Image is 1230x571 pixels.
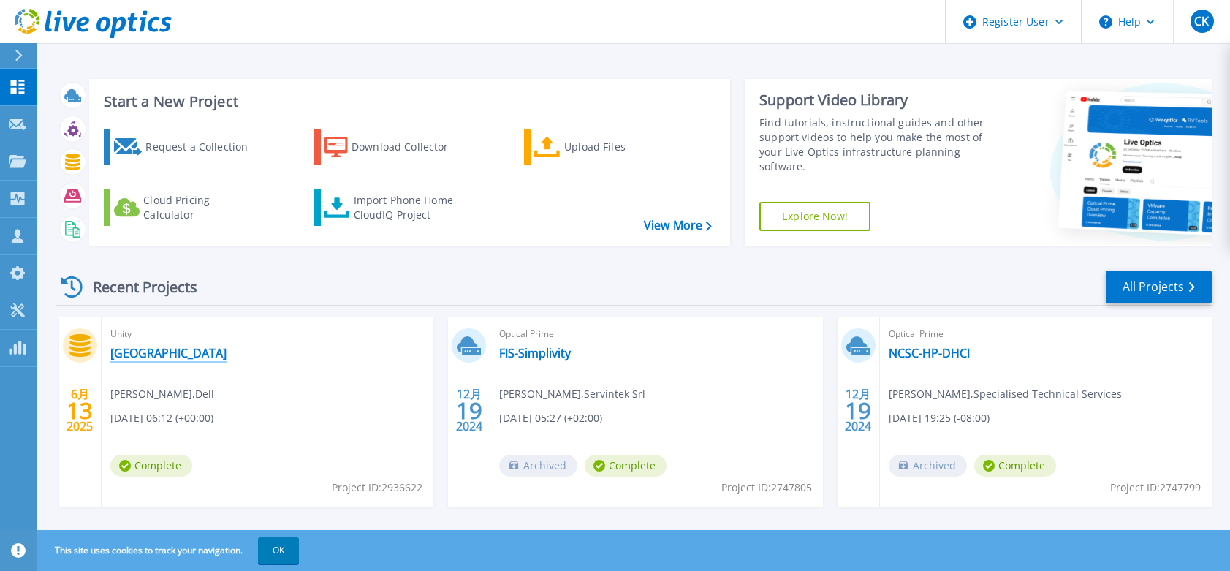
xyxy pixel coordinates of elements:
span: Archived [499,455,577,477]
span: Complete [585,455,667,477]
span: [PERSON_NAME] , Dell [110,386,214,402]
a: View More [644,219,712,232]
div: Cloud Pricing Calculator [143,193,260,222]
span: Archived [889,455,967,477]
span: [PERSON_NAME] , Specialised Technical Services [889,386,1122,402]
a: FIS-Simplivity [499,346,571,360]
div: 6月 2025 [66,384,94,437]
span: 19 [845,404,871,417]
div: 12月 2024 [455,384,483,437]
a: [GEOGRAPHIC_DATA] [110,346,227,360]
span: CK [1194,15,1209,27]
span: [DATE] 06:12 (+00:00) [110,410,213,426]
span: Complete [110,455,192,477]
span: [DATE] 19:25 (-08:00) [889,410,990,426]
h3: Start a New Project [104,94,711,110]
a: Cloud Pricing Calculator [104,189,267,226]
span: This site uses cookies to track your navigation. [40,537,299,564]
span: Optical Prime [499,326,813,342]
span: Optical Prime [889,326,1203,342]
span: 13 [67,404,93,417]
a: Upload Files [524,129,687,165]
span: [DATE] 05:27 (+02:00) [499,410,602,426]
span: Project ID: 2936622 [332,480,422,496]
div: Upload Files [564,132,681,162]
a: All Projects [1106,271,1212,303]
span: Unity [110,326,425,342]
span: 19 [456,404,482,417]
div: 12月 2024 [844,384,872,437]
a: NCSC-HP-DHCI [889,346,970,360]
a: Explore Now! [759,202,870,231]
span: [PERSON_NAME] , Servintek Srl [499,386,645,402]
div: Find tutorials, instructional guides and other support videos to help you make the most of your L... [759,116,995,174]
span: Complete [974,455,1056,477]
div: Request a Collection [145,132,262,162]
span: Project ID: 2747805 [721,480,812,496]
div: Import Phone Home CloudIQ Project [354,193,468,222]
div: Support Video Library [759,91,995,110]
span: Project ID: 2747799 [1110,480,1201,496]
a: Download Collector [314,129,477,165]
div: Download Collector [352,132,468,162]
a: Request a Collection [104,129,267,165]
button: OK [258,537,299,564]
div: Recent Projects [56,269,217,305]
